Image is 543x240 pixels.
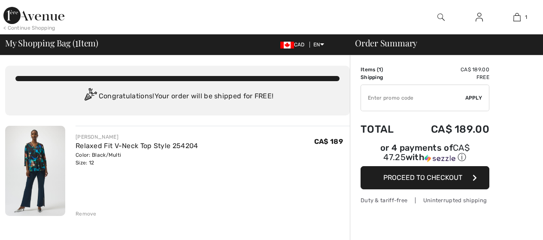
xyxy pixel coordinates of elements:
a: Sign In [469,12,490,23]
span: 1 [379,67,381,73]
span: CA$ 189 [314,137,343,146]
div: Order Summary [345,39,538,47]
img: Congratulation2.svg [82,88,99,105]
a: 1 [498,12,536,22]
span: CAD [280,42,308,48]
img: Sezzle [425,155,455,162]
td: CA$ 189.00 [407,66,489,73]
input: Promo code [361,85,465,111]
div: Duty & tariff-free | Uninterrupted shipping [361,196,489,204]
span: EN [313,42,324,48]
span: Proceed to Checkout [383,173,462,182]
div: or 4 payments of with [361,144,489,163]
img: Canadian Dollar [280,42,294,49]
img: My Info [476,12,483,22]
td: Free [407,73,489,81]
td: Shipping [361,73,407,81]
td: Items ( ) [361,66,407,73]
span: Apply [465,94,482,102]
div: < Continue Shopping [3,24,55,32]
td: Total [361,115,407,144]
span: 1 [75,36,78,48]
div: [PERSON_NAME] [76,133,198,141]
img: 1ère Avenue [3,7,64,24]
a: Relaxed Fit V-Neck Top Style 254204 [76,142,198,150]
button: Proceed to Checkout [361,166,489,189]
img: search the website [437,12,445,22]
td: CA$ 189.00 [407,115,489,144]
img: Relaxed Fit V-Neck Top Style 254204 [5,126,65,216]
div: Remove [76,210,97,218]
span: 1 [525,13,527,21]
div: Color: Black/Multi Size: 12 [76,151,198,167]
span: My Shopping Bag ( Item) [5,39,98,47]
img: My Bag [513,12,521,22]
div: Congratulations! Your order will be shipped for FREE! [15,88,340,105]
span: CA$ 47.25 [383,143,470,162]
div: or 4 payments ofCA$ 47.25withSezzle Click to learn more about Sezzle [361,144,489,166]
